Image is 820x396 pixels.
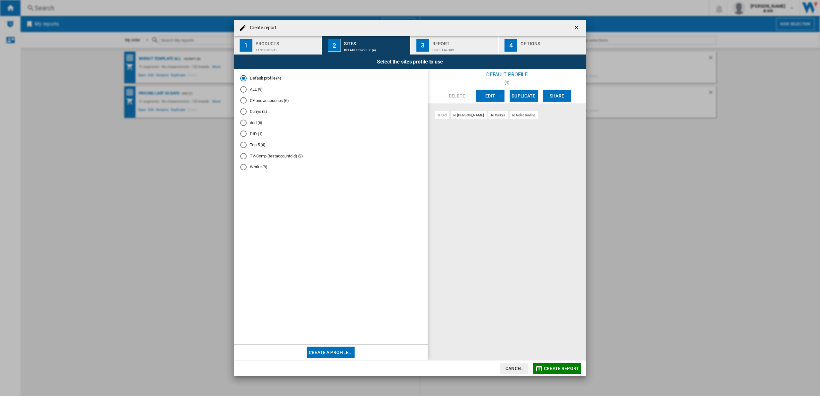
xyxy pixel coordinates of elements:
button: Cancel [500,363,528,374]
md-radio-button: ALL (9) [240,86,421,92]
button: 3 Report Price Matrix [411,36,499,55]
div: 4 [504,39,517,52]
button: Create a profile... [307,347,355,358]
span: Create report [544,366,579,371]
div: ie selectonline [510,111,538,119]
md-radio-button: ddd (6) [240,120,421,126]
div: ie did [435,111,449,119]
div: Default profile (4) [344,45,407,52]
md-radio-button: Currys (2) [240,109,421,115]
button: Delete [443,90,471,102]
div: Default profile [428,69,586,80]
button: Edit [476,90,504,102]
md-radio-button: Workit (8) [240,164,421,170]
md-radio-button: TV-Comp (testaccountdid) (2) [240,153,421,159]
md-radio-button: Top 5 (4) [240,142,421,148]
div: 2 [328,39,341,52]
div: Price Matrix [432,45,496,52]
div: Products [256,38,319,45]
md-radio-button: Default profile (4) [240,75,421,81]
button: Share [543,90,571,102]
button: 1 Products 11 segments [234,36,322,55]
div: Options [521,38,584,45]
h4: Create report [247,25,276,31]
div: 1 [240,39,252,52]
button: getI18NText('BUTTONS.CLOSE_DIALOG') [571,21,584,34]
button: 2 Sites Default profile (4) [322,36,410,55]
ng-md-icon: getI18NText('BUTTONS.CLOSE_DIALOG') [573,24,581,32]
md-radio-button: DID (1) [240,131,421,137]
md-radio-button: CE and accesories (6) [240,97,421,104]
div: Report [432,38,496,45]
div: 3 [416,39,429,52]
div: (4) [428,80,586,85]
button: Create report [533,363,581,374]
div: 11 segments [256,45,319,52]
button: Duplicate [510,90,538,102]
div: Select the sites profile to use [234,55,586,69]
button: 4 Options [499,36,586,55]
div: ie currys [488,111,508,119]
div: ie [PERSON_NAME] [451,111,486,119]
div: Sites [344,38,407,45]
